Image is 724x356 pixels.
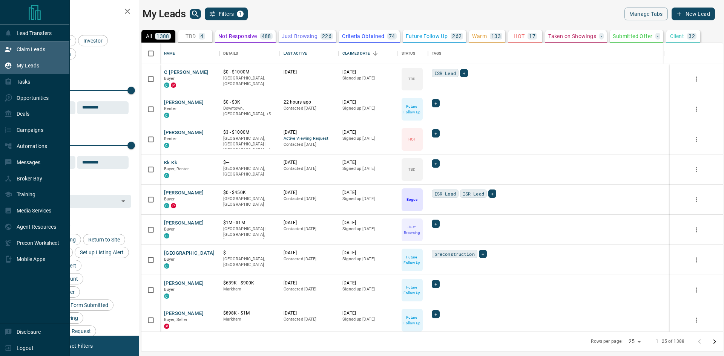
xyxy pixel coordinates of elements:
p: Bogus [406,197,417,202]
div: property.ca [171,203,176,208]
div: + [432,310,440,318]
button: search button [190,9,201,19]
p: Future Follow Up [402,104,422,115]
p: 32 [689,34,695,39]
span: Investor [81,38,105,44]
p: [DATE] [284,280,335,286]
span: + [434,130,437,137]
p: Toronto [223,136,276,153]
div: Claimed Date [339,43,398,64]
button: Kk Kk [164,159,177,167]
p: [DATE] [342,159,394,166]
p: $--- [223,250,276,256]
p: HOT [408,136,416,142]
p: Signed up [DATE] [342,226,394,232]
p: 4 [200,34,203,39]
p: Submitted Offer [613,34,652,39]
div: condos.ca [164,83,169,88]
h2: Filters [24,8,131,17]
span: Buyer, Renter [164,167,189,171]
span: ISR Lead [463,190,484,197]
p: 262 [452,34,462,39]
p: 74 [389,34,395,39]
div: Return to Site [83,234,125,245]
p: Rows per page: [591,338,623,345]
span: + [434,220,437,228]
p: [GEOGRAPHIC_DATA], [GEOGRAPHIC_DATA] [223,75,276,87]
p: Contacted [DATE] [284,286,335,292]
p: Just Browsing [282,34,318,39]
button: more [691,284,702,296]
p: [DATE] [342,220,394,226]
span: Buyer [164,227,175,232]
p: Signed up [DATE] [342,136,394,142]
span: ISR Lead [434,69,456,77]
p: $0 - $3K [223,99,276,105]
span: Active Viewing Request [284,136,335,142]
p: 1388 [156,34,169,39]
span: Return to Site [86,237,123,243]
span: 1 [238,11,243,17]
div: Details [219,43,280,64]
div: + [432,129,440,138]
span: ISR Lead [434,190,456,197]
button: [PERSON_NAME] [164,99,204,106]
p: All [146,34,152,39]
p: $0 - $1000M [223,69,276,75]
button: more [691,224,702,235]
p: 488 [262,34,271,39]
p: Contacted [DATE] [284,142,335,148]
p: 22 hours ago [284,99,335,105]
div: Last Active [284,43,307,64]
p: Just Browsing [402,224,422,235]
div: condos.ca [164,263,169,269]
p: 1–25 of 1388 [656,338,684,345]
button: [PERSON_NAME] [164,129,204,136]
p: TBD [408,76,416,82]
p: TBD [186,34,196,39]
p: $1M - $1M [223,220,276,226]
div: Status [398,43,428,64]
p: [DATE] [284,189,335,196]
div: condos.ca [164,143,169,148]
p: 17 [529,34,535,39]
button: Reset Filters [57,339,98,352]
p: Taken on Showings [548,34,596,39]
p: [GEOGRAPHIC_DATA], [GEOGRAPHIC_DATA] [223,196,276,208]
div: Last Active [280,43,339,64]
span: + [434,310,437,318]
p: [GEOGRAPHIC_DATA], [GEOGRAPHIC_DATA] [223,166,276,177]
span: Buyer [164,287,175,292]
p: [DATE] [284,310,335,316]
h1: My Leads [143,8,186,20]
button: C [PERSON_NAME] [164,69,209,76]
p: Contacted [DATE] [284,196,335,202]
p: [DATE] [342,69,394,75]
div: + [432,159,440,168]
div: + [479,250,487,258]
p: $639K - $900K [223,280,276,286]
button: [PERSON_NAME] [164,280,204,287]
p: Markham [223,316,276,322]
button: more [691,254,702,266]
p: [DATE] [342,99,394,105]
div: + [432,99,440,107]
button: [GEOGRAPHIC_DATA] [164,250,215,257]
p: Markham [223,286,276,292]
p: North York, West End, Midtown | Central, Toronto, Oakville [223,105,276,117]
p: HOT [514,34,525,39]
div: Investor [78,35,108,46]
p: - [601,34,602,39]
button: Manage Tabs [624,8,667,20]
button: [PERSON_NAME] [164,220,204,227]
p: [DATE] [284,159,335,166]
button: [PERSON_NAME] [164,310,204,317]
button: more [691,164,702,175]
p: Criteria Obtained [342,34,384,39]
p: $3 - $1000M [223,129,276,136]
span: Renter [164,106,177,111]
div: + [460,69,468,77]
p: [DATE] [342,310,394,316]
p: Contacted [DATE] [284,105,335,112]
div: Details [223,43,238,64]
